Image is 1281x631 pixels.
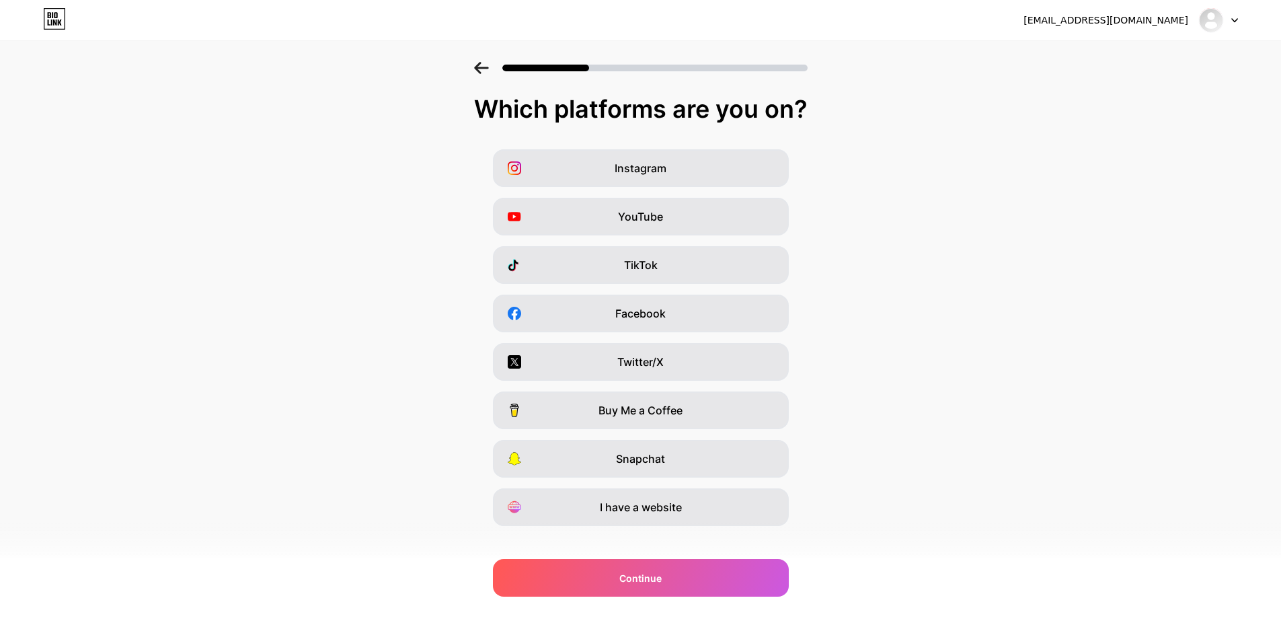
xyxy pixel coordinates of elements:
[619,571,662,585] span: Continue
[1198,7,1224,33] img: Tuguh Sia
[615,305,666,322] span: Facebook
[616,451,665,467] span: Snapchat
[1023,13,1188,28] div: [EMAIL_ADDRESS][DOMAIN_NAME]
[600,499,682,515] span: I have a website
[13,96,1268,122] div: Which platforms are you on?
[615,160,666,176] span: Instagram
[617,354,664,370] span: Twitter/X
[598,402,683,418] span: Buy Me a Coffee
[618,209,663,225] span: YouTube
[624,257,658,273] span: TikTok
